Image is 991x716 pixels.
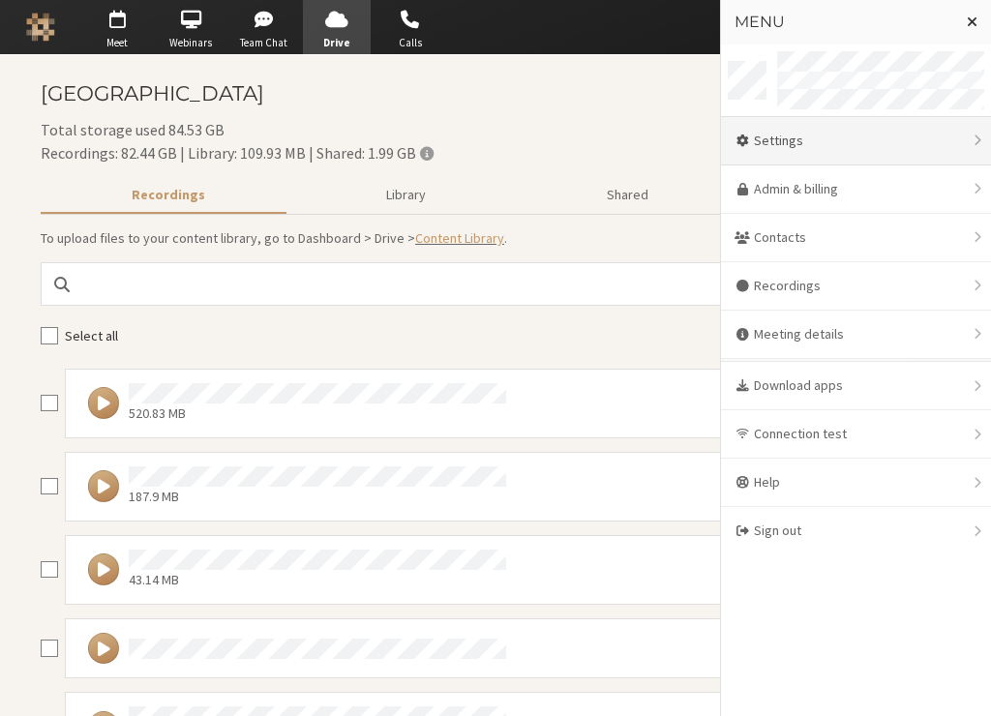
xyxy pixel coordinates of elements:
div: Sign out [721,507,991,554]
span: Team Chat [230,35,298,51]
a: Admin & billing [721,165,991,214]
a: Content Library [415,229,504,247]
h3: [GEOGRAPHIC_DATA] [41,82,950,104]
span: Webinars [157,35,225,51]
button: Shared during meetings [516,178,738,212]
div: Connection test [721,410,991,459]
p: 520.83 MB [129,403,506,424]
h3: Menu [735,14,950,31]
p: 187.9 MB [129,487,506,507]
img: Iotum [26,13,55,42]
div: Settings [721,117,991,165]
div: Meeting details [721,311,991,359]
span: Totals displayed include files that have been moved to the trash. [420,145,434,161]
button: Content library [295,178,516,212]
div: Recordings [721,262,991,311]
p: 43.14 MB [129,570,506,590]
div: Help [721,459,991,507]
p: To upload files to your content library, go to Dashboard > Drive > . [41,228,950,249]
div: Contacts [721,214,991,262]
button: Recorded meetings [41,178,295,212]
span: Drive [303,35,371,51]
span: Meet [83,35,151,51]
div: Total storage used 84.53 GB [41,118,950,164]
div: Download apps [721,362,991,410]
label: Select all [65,326,118,346]
span: Calls [376,35,444,51]
div: Recordings: 82.44 GB | Library: 109.93 MB | Shared: 1.99 GB [41,141,950,164]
